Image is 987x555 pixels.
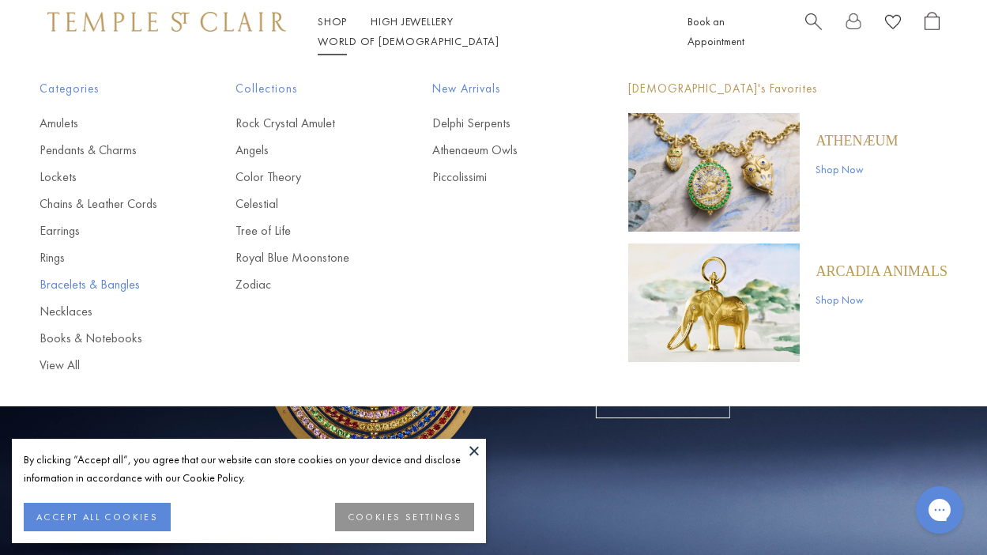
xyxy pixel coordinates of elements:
a: Shop Now [816,160,898,178]
a: Royal Blue Moonstone [235,249,368,266]
a: Rock Crystal Amulet [235,115,368,132]
span: New Arrivals [432,79,565,99]
a: ShopShop [318,14,347,28]
button: ACCEPT ALL COOKIES [24,503,171,531]
a: Color Theory [235,168,368,186]
img: Temple St. Clair [47,12,286,31]
a: View Wishlist [885,12,901,36]
a: Earrings [40,222,172,240]
a: Bracelets & Bangles [40,276,172,293]
a: Open Shopping Bag [925,12,940,51]
span: Categories [40,79,172,99]
a: Delphi Serpents [432,115,565,132]
a: Lockets [40,168,172,186]
a: Pendants & Charms [40,142,172,159]
a: ARCADIA ANIMALS [816,262,947,280]
div: By clicking “Accept all”, you agree that our website can store cookies on your device and disclos... [24,451,474,487]
a: Tree of Life [235,222,368,240]
a: Athenaeum Owls [432,142,565,159]
button: COOKIES SETTINGS [335,503,474,531]
a: Chains & Leather Cords [40,195,172,213]
a: Rings [40,249,172,266]
a: Necklaces [40,303,172,320]
span: Collections [235,79,368,99]
a: Piccolissimi [432,168,565,186]
a: View All [40,357,172,374]
nav: Main navigation [318,12,652,51]
a: Shop Now [816,291,947,308]
a: High JewelleryHigh Jewellery [371,14,454,28]
a: Amulets [40,115,172,132]
a: Zodiac [235,276,368,293]
a: Angels [235,142,368,159]
a: Athenæum [816,132,898,149]
a: Books & Notebooks [40,330,172,347]
a: World of [DEMOGRAPHIC_DATA]World of [DEMOGRAPHIC_DATA] [318,34,499,48]
a: Search [805,12,822,51]
a: Book an Appointment [688,14,744,48]
p: [DEMOGRAPHIC_DATA]'s Favorites [628,79,947,99]
a: Celestial [235,195,368,213]
iframe: Gorgias live chat messenger [908,481,971,539]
